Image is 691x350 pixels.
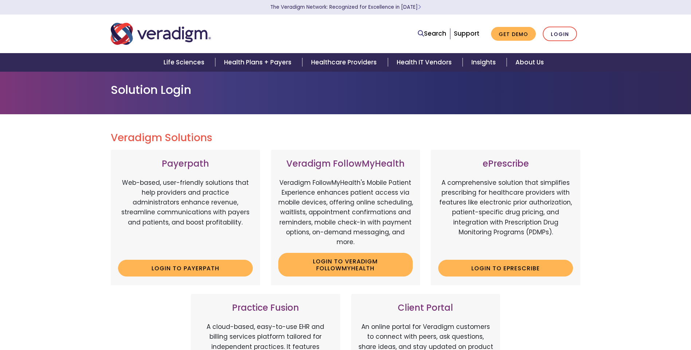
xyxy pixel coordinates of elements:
[278,159,413,169] h3: Veradigm FollowMyHealth
[198,303,333,313] h3: Practice Fusion
[155,53,215,72] a: Life Sciences
[358,303,493,313] h3: Client Portal
[111,22,211,46] img: Veradigm logo
[111,132,581,144] h2: Veradigm Solutions
[507,53,553,72] a: About Us
[438,178,573,254] p: A comprehensive solution that simplifies prescribing for healthcare providers with features like ...
[388,53,463,72] a: Health IT Vendors
[418,29,446,39] a: Search
[215,53,302,72] a: Health Plans + Payers
[278,178,413,247] p: Veradigm FollowMyHealth's Mobile Patient Experience enhances patient access via mobile devices, o...
[278,253,413,277] a: Login to Veradigm FollowMyHealth
[491,27,536,41] a: Get Demo
[438,159,573,169] h3: ePrescribe
[438,260,573,277] a: Login to ePrescribe
[418,4,421,11] span: Learn More
[118,260,253,277] a: Login to Payerpath
[270,4,421,11] a: The Veradigm Network: Recognized for Excellence in [DATE]Learn More
[463,53,507,72] a: Insights
[302,53,388,72] a: Healthcare Providers
[118,178,253,254] p: Web-based, user-friendly solutions that help providers and practice administrators enhance revenu...
[454,29,479,38] a: Support
[111,83,581,97] h1: Solution Login
[118,159,253,169] h3: Payerpath
[543,27,577,41] a: Login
